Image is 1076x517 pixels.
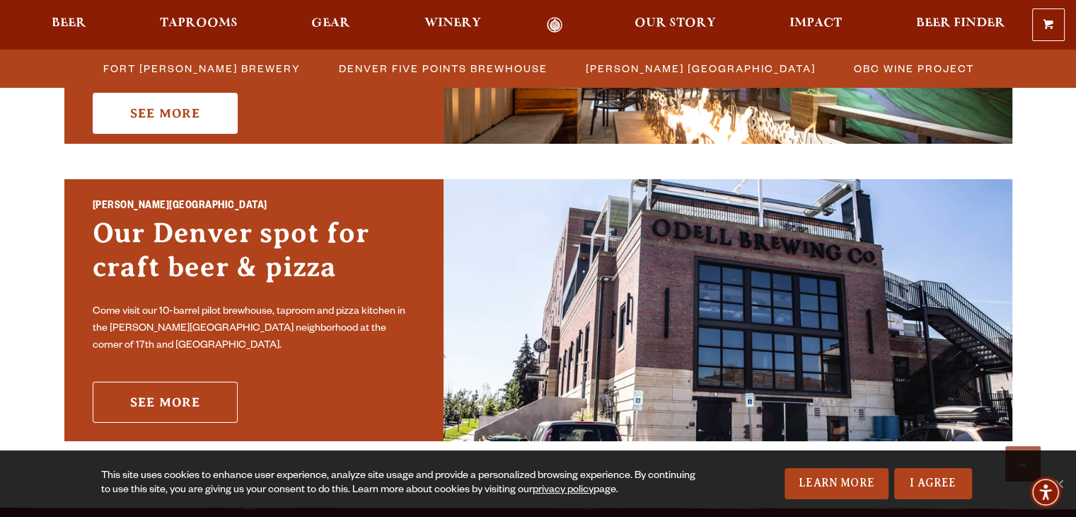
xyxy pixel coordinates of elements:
a: Fort [PERSON_NAME] Brewery [95,58,308,79]
span: Gear [311,18,350,29]
a: See More [93,93,238,134]
a: Scroll to top [1005,446,1041,482]
span: Impact [789,18,842,29]
a: Winery [415,17,490,33]
a: privacy policy [533,485,594,496]
a: Gear [302,17,359,33]
span: Denver Five Points Brewhouse [339,58,548,79]
a: Our Story [625,17,725,33]
a: Taprooms [151,17,247,33]
a: Impact [780,17,851,33]
a: Beer Finder [906,17,1014,33]
img: Sloan’s Lake Brewhouse' [444,179,1012,441]
span: Beer Finder [915,18,1005,29]
a: Beer [42,17,96,33]
span: Winery [424,18,481,29]
span: Beer [52,18,86,29]
a: Odell Home [528,17,582,33]
a: See More [93,382,238,423]
a: OBC Wine Project [845,58,981,79]
a: [PERSON_NAME] [GEOGRAPHIC_DATA] [577,58,823,79]
span: [PERSON_NAME] [GEOGRAPHIC_DATA] [586,58,816,79]
a: I Agree [894,468,972,499]
a: Denver Five Points Brewhouse [330,58,555,79]
span: Taprooms [160,18,238,29]
h2: [PERSON_NAME][GEOGRAPHIC_DATA] [93,198,415,216]
span: Fort [PERSON_NAME] Brewery [103,58,301,79]
span: Our Story [635,18,716,29]
span: OBC Wine Project [854,58,974,79]
h3: Our Denver spot for craft beer & pizza [93,216,415,298]
a: Learn More [785,468,889,499]
p: Come visit our 10-barrel pilot brewhouse, taproom and pizza kitchen in the [PERSON_NAME][GEOGRAPH... [93,304,415,355]
div: Accessibility Menu [1030,477,1061,508]
div: This site uses cookies to enhance user experience, analyze site usage and provide a personalized ... [101,470,705,498]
